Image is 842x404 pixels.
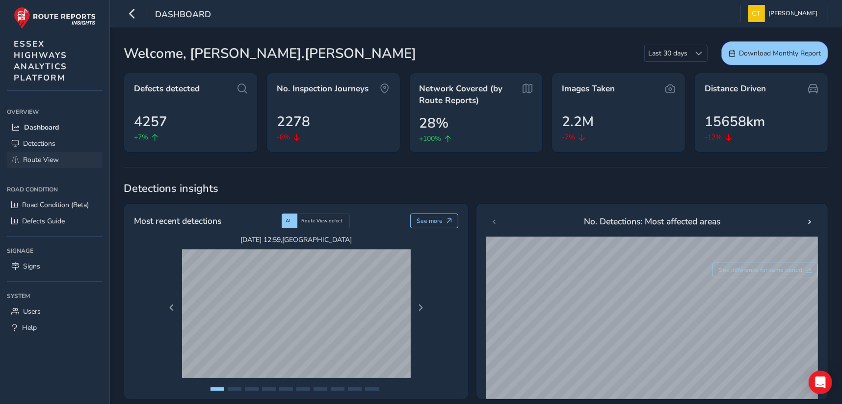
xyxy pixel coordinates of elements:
[414,301,428,315] button: Next Page
[134,215,221,227] span: Most recent detections
[262,387,276,391] button: Page 4
[7,303,103,320] a: Users
[22,216,65,226] span: Defects Guide
[7,182,103,197] div: Road Condition
[809,371,832,394] div: Open Intercom Messenger
[182,235,411,244] span: [DATE] 12:59 , [GEOGRAPHIC_DATA]
[301,217,342,224] span: Route View defect
[7,105,103,119] div: Overview
[721,41,828,65] button: Download Monthly Report
[7,320,103,336] a: Help
[23,262,40,271] span: Signs
[296,387,310,391] button: Page 6
[645,45,691,61] span: Last 30 days
[712,263,818,277] button: See difference for same period
[297,214,350,228] div: Route View defect
[14,7,96,29] img: rr logo
[134,111,167,132] span: 4257
[348,387,362,391] button: Page 9
[286,217,290,224] span: AI
[277,111,310,132] span: 2278
[23,307,41,316] span: Users
[22,200,89,210] span: Road Condition (Beta)
[7,135,103,152] a: Detections
[7,289,103,303] div: System
[7,119,103,135] a: Dashboard
[420,134,442,144] span: +100%
[165,301,179,315] button: Previous Page
[277,83,368,95] span: No. Inspection Journeys
[739,49,821,58] span: Download Monthly Report
[277,132,290,142] span: -8%
[410,214,459,228] button: See more
[7,152,103,168] a: Route View
[7,243,103,258] div: Signage
[134,132,148,142] span: +7%
[124,43,416,64] span: Welcome, [PERSON_NAME].[PERSON_NAME]
[24,123,59,132] span: Dashboard
[705,132,722,142] span: -12%
[228,387,241,391] button: Page 2
[331,387,344,391] button: Page 8
[365,387,379,391] button: Page 10
[245,387,259,391] button: Page 3
[7,213,103,229] a: Defects Guide
[210,387,224,391] button: Page 1
[768,5,817,22] span: [PERSON_NAME]
[14,38,67,83] span: ESSEX HIGHWAYS ANALYTICS PLATFORM
[23,155,59,164] span: Route View
[7,258,103,274] a: Signs
[23,139,55,148] span: Detections
[22,323,37,332] span: Help
[562,83,615,95] span: Images Taken
[719,266,802,274] span: See difference for same period
[562,111,594,132] span: 2.2M
[282,214,297,228] div: AI
[748,5,765,22] img: diamond-layout
[705,83,766,95] span: Distance Driven
[314,387,327,391] button: Page 7
[417,217,443,225] span: See more
[7,197,103,213] a: Road Condition (Beta)
[124,181,828,196] span: Detections insights
[420,113,449,134] span: 28%
[420,83,522,106] span: Network Covered (by Route Reports)
[705,111,765,132] span: 15658km
[584,215,720,228] span: No. Detections: Most affected areas
[279,387,293,391] button: Page 5
[134,83,200,95] span: Defects detected
[562,132,575,142] span: -7%
[155,8,211,22] span: Dashboard
[748,5,821,22] button: [PERSON_NAME]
